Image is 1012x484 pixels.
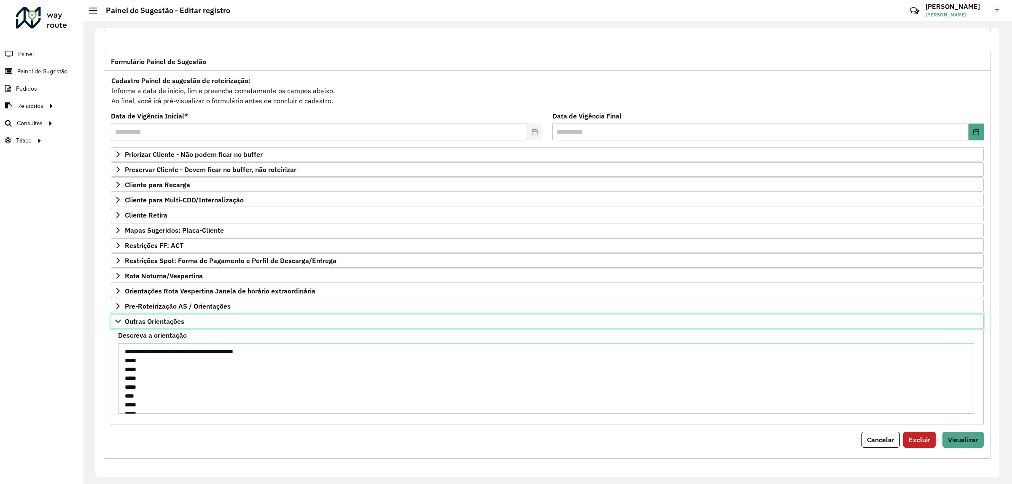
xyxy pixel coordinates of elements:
[111,269,984,283] a: Rota Noturna/Vespertina
[18,50,34,59] span: Painel
[17,102,43,110] span: Relatórios
[942,432,984,448] button: Visualizar
[125,303,231,309] span: Pre-Roteirização AS / Orientações
[125,272,203,279] span: Rota Noturna/Vespertina
[111,223,984,237] a: Mapas Sugeridos: Placa-Cliente
[111,111,188,121] label: Data de Vigência Inicial
[909,436,930,444] span: Excluir
[125,151,263,158] span: Priorizar Cliente - Não podem ficar no buffer
[926,11,989,19] span: [PERSON_NAME]
[125,181,190,188] span: Cliente para Recarga
[905,2,923,20] a: Contato Rápido
[867,436,894,444] span: Cancelar
[111,75,984,106] div: Informe a data de inicio, fim e preencha corretamente os campos abaixo. Ao final, você irá pré-vi...
[111,238,984,253] a: Restrições FF: ACT
[111,208,984,222] a: Cliente Retira
[948,436,978,444] span: Visualizar
[125,257,336,264] span: Restrições Spot: Forma de Pagamento e Perfil de Descarga/Entrega
[111,177,984,192] a: Cliente para Recarga
[97,6,230,15] h2: Painel de Sugestão - Editar registro
[903,432,936,448] button: Excluir
[125,318,184,325] span: Outras Orientações
[861,432,900,448] button: Cancelar
[111,253,984,268] a: Restrições Spot: Forma de Pagamento e Perfil de Descarga/Entrega
[111,284,984,298] a: Orientações Rota Vespertina Janela de horário extraordinária
[111,299,984,313] a: Pre-Roteirização AS / Orientações
[125,288,315,294] span: Orientações Rota Vespertina Janela de horário extraordinária
[111,162,984,177] a: Preservar Cliente - Devem ficar no buffer, não roteirizar
[552,111,622,121] label: Data de Vigência Final
[125,242,183,249] span: Restrições FF: ACT
[111,76,250,85] strong: Cadastro Painel de sugestão de roteirização:
[17,119,43,128] span: Consultas
[111,147,984,161] a: Priorizar Cliente - Não podem ficar no buffer
[125,166,296,173] span: Preservar Cliente - Devem ficar no buffer, não roteirizar
[125,196,244,203] span: Cliente para Multi-CDD/Internalização
[111,193,984,207] a: Cliente para Multi-CDD/Internalização
[111,314,984,328] a: Outras Orientações
[16,136,32,145] span: Tático
[118,330,187,340] label: Descreva a orientação
[16,84,37,93] span: Pedidos
[111,58,206,65] span: Formulário Painel de Sugestão
[125,212,167,218] span: Cliente Retira
[926,3,989,11] h3: [PERSON_NAME]
[17,67,67,76] span: Painel de Sugestão
[125,227,224,234] span: Mapas Sugeridos: Placa-Cliente
[111,328,984,425] div: Outras Orientações
[969,124,984,140] button: Choose Date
